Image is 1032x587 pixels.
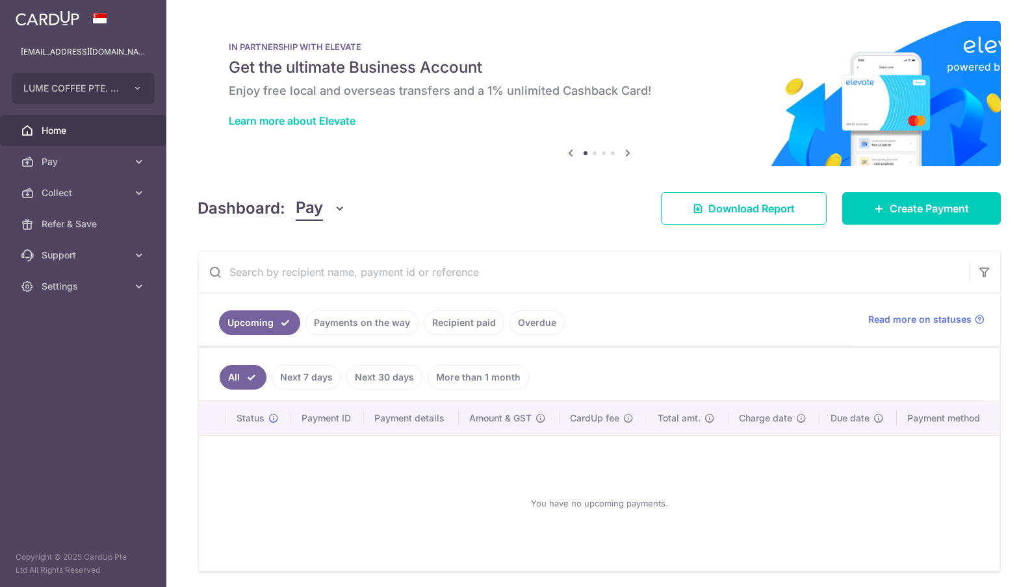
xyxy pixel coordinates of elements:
a: Payments on the way [305,310,419,335]
a: Next 30 days [346,365,422,390]
a: Overdue [510,310,565,335]
span: Read more on statuses [868,313,972,326]
p: [EMAIL_ADDRESS][DOMAIN_NAME] [21,45,146,58]
a: Learn more about Elevate [229,114,355,127]
a: Recipient paid [424,310,504,335]
input: Search by recipient name, payment id or reference [198,251,969,293]
span: Pay [296,196,323,221]
th: Payment ID [291,401,364,435]
th: Payment details [364,401,458,435]
span: Total amt. [658,412,701,425]
span: Refer & Save [42,218,127,231]
h4: Dashboard: [198,197,285,220]
span: Create Payment [890,201,969,216]
h5: Get the ultimate Business Account [229,57,970,78]
span: LUME COFFEE PTE. LTD. [23,82,120,95]
a: Next 7 days [272,365,341,390]
span: Amount & GST [469,412,532,425]
h6: Enjoy free local and overseas transfers and a 1% unlimited Cashback Card! [229,83,970,99]
button: Pay [296,196,346,221]
span: Charge date [739,412,792,425]
a: Create Payment [842,192,1001,225]
span: Home [42,124,127,137]
img: CardUp [16,10,79,26]
span: Due date [831,412,870,425]
span: Support [42,249,127,262]
span: Download Report [708,201,795,216]
span: Collect [42,186,127,199]
span: Settings [42,280,127,293]
a: All [220,365,266,390]
span: CardUp fee [570,412,619,425]
a: Upcoming [219,310,300,335]
div: You have no upcoming payments. [214,446,984,560]
a: More than 1 month [428,365,529,390]
a: Download Report [661,192,827,225]
img: Renovation banner [198,21,1001,166]
button: LUME COFFEE PTE. LTD. [12,73,155,104]
a: Read more on statuses [868,313,985,326]
th: Payment method [897,401,1000,435]
span: Pay [42,155,127,168]
p: IN PARTNERSHIP WITH ELEVATE [229,42,970,52]
span: Status [237,412,264,425]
